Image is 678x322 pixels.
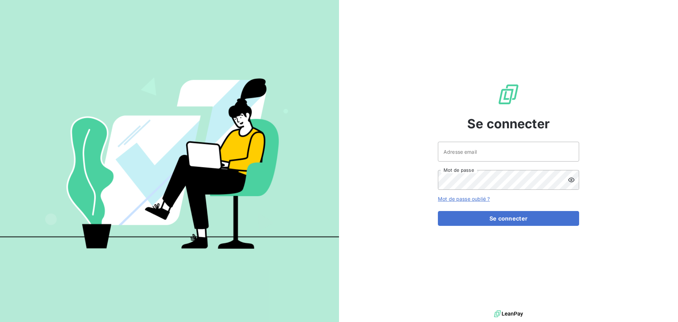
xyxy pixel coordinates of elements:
img: logo [494,309,523,319]
button: Se connecter [438,211,579,226]
a: Mot de passe oublié ? [438,196,490,202]
img: Logo LeanPay [497,83,520,106]
input: placeholder [438,142,579,162]
span: Se connecter [467,114,550,133]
